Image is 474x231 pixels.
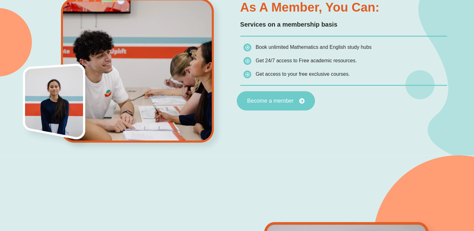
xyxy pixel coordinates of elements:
[243,57,251,65] img: icon-list.png
[240,1,447,13] h3: As a member, you can:
[247,98,294,104] span: Become a member
[237,91,315,110] a: Become a member
[243,70,251,78] img: icon-list.png
[256,58,357,63] span: Get 24/7 access to Free academic resources.
[243,44,251,51] img: icon-list.png
[256,71,350,77] span: Get access to your free exclusive courses.
[256,44,372,50] span: Book unlimited Mathematics and English study hubs
[370,161,474,231] iframe: Chat Widget
[240,20,447,29] p: Services on a membership basis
